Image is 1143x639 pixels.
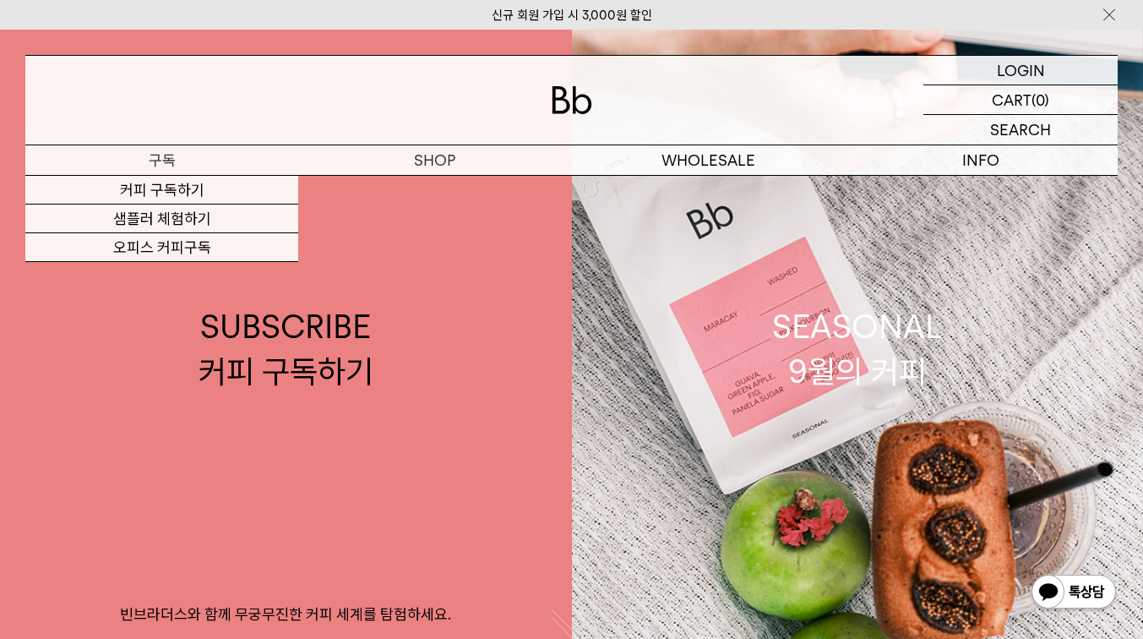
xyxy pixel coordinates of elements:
img: 카카오톡 채널 1:1 채팅 버튼 [1030,573,1118,614]
a: CART (0) [923,85,1118,115]
p: INFO [845,145,1118,175]
p: LOGIN [997,56,1045,85]
a: 오피스 커피구독 [25,233,298,262]
a: 구독 [25,145,298,175]
div: SEASONAL 9월의 커피 [772,304,943,394]
a: 커피 구독하기 [25,176,298,205]
a: LOGIN [923,56,1118,85]
div: SUBSCRIBE 커피 구독하기 [199,304,373,394]
p: WHOLESALE [572,145,845,175]
img: 로고 [552,86,592,114]
p: (0) [1031,85,1049,114]
p: SEARCH [990,115,1051,145]
a: 신규 회원 가입 시 3,000원 할인 [492,8,652,23]
p: CART [992,85,1031,114]
a: 샘플러 체험하기 [25,205,298,233]
a: SHOP [298,145,571,175]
